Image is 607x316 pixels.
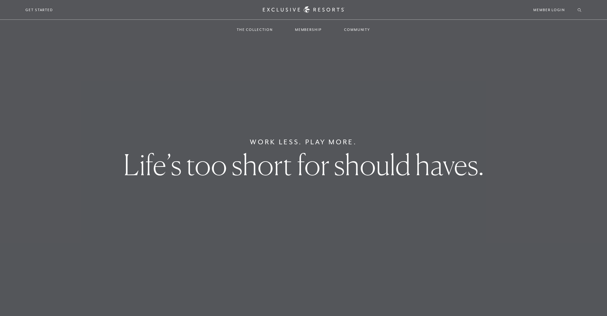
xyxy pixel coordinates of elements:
a: Membership [289,20,328,39]
a: Get Started [25,7,53,13]
a: The Collection [230,20,279,39]
h1: Life’s too short for should haves. [123,150,484,179]
a: Community [338,20,377,39]
a: Member Login [533,7,565,13]
h6: Work Less. Play More. [250,137,357,147]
